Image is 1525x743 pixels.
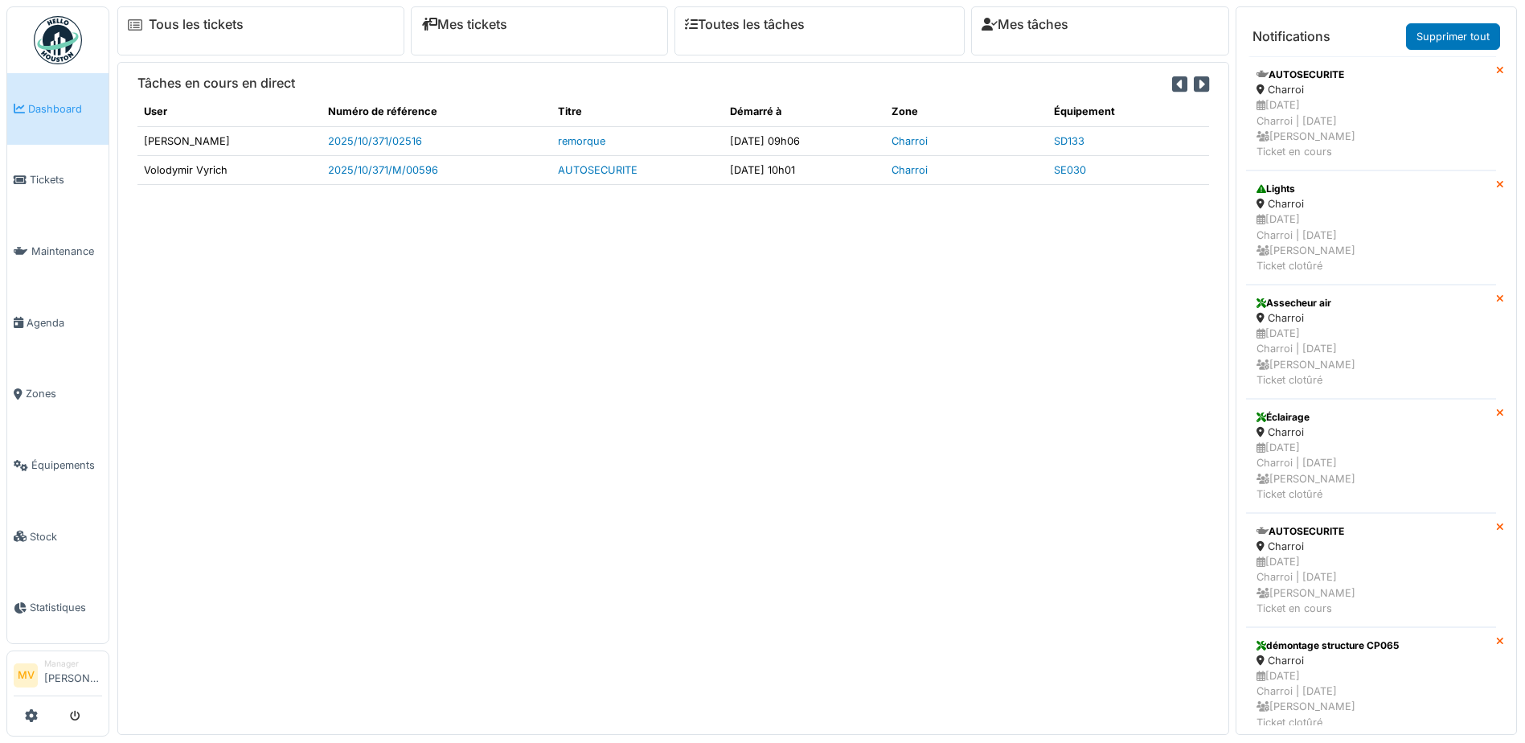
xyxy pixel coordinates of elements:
span: Dashboard [28,101,102,117]
img: Badge_color-CXgf-gQk.svg [34,16,82,64]
div: Charroi [1256,82,1486,97]
a: remorque [558,135,605,147]
div: [DATE] Charroi | [DATE] [PERSON_NAME] Ticket clotûré [1256,440,1486,502]
th: Équipement [1047,97,1209,126]
a: Agenda [7,287,109,359]
h6: Notifications [1252,29,1330,44]
a: SE030 [1054,164,1086,176]
div: [DATE] Charroi | [DATE] [PERSON_NAME] Ticket clotûré [1256,668,1486,730]
span: Agenda [27,315,102,330]
a: Lights Charroi [DATE]Charroi | [DATE] [PERSON_NAME]Ticket clotûré [1246,170,1496,285]
div: AUTOSECURITE [1256,524,1486,539]
a: Éclairage Charroi [DATE]Charroi | [DATE] [PERSON_NAME]Ticket clotûré [1246,399,1496,513]
a: Charroi [892,164,928,176]
a: 2025/10/371/M/00596 [328,164,438,176]
span: Équipements [31,458,102,473]
a: Mes tâches [982,17,1068,32]
a: Stock [7,501,109,573]
div: Manager [44,658,102,670]
span: Zones [26,386,102,401]
th: Titre [551,97,724,126]
span: Stock [30,529,102,544]
a: Charroi [892,135,928,147]
a: Statistiques [7,573,109,644]
th: Numéro de référence [322,97,551,126]
a: Équipements [7,429,109,501]
a: SD133 [1054,135,1084,147]
span: Tickets [30,172,102,187]
h6: Tâches en cours en direct [137,76,295,91]
a: Toutes les tâches [685,17,805,32]
div: Éclairage [1256,410,1486,425]
div: [DATE] Charroi | [DATE] [PERSON_NAME] Ticket en cours [1256,554,1486,616]
a: AUTOSECURITE Charroi [DATE]Charroi | [DATE] [PERSON_NAME]Ticket en cours [1246,513,1496,627]
div: [DATE] Charroi | [DATE] [PERSON_NAME] Ticket clotûré [1256,326,1486,388]
div: Lights [1256,182,1486,196]
th: Zone [885,97,1047,126]
a: AUTOSECURITE Charroi [DATE]Charroi | [DATE] [PERSON_NAME]Ticket en cours [1246,56,1496,170]
a: Zones [7,359,109,430]
a: Maintenance [7,216,109,287]
td: [DATE] 09h06 [724,126,885,155]
a: MV Manager[PERSON_NAME] [14,658,102,696]
th: Démarré à [724,97,885,126]
a: Tickets [7,145,109,216]
div: [DATE] Charroi | [DATE] [PERSON_NAME] Ticket clotûré [1256,211,1486,273]
div: Charroi [1256,196,1486,211]
a: Assecheur air Charroi [DATE]Charroi | [DATE] [PERSON_NAME]Ticket clotûré [1246,285,1496,399]
a: 2025/10/371/02516 [328,135,422,147]
a: Mes tickets [421,17,507,32]
div: Charroi [1256,539,1486,554]
div: Charroi [1256,425,1486,440]
td: Volodymir Vyrich [137,155,322,184]
li: [PERSON_NAME] [44,658,102,692]
div: Charroi [1256,653,1486,668]
span: Maintenance [31,244,102,259]
li: MV [14,663,38,688]
div: AUTOSECURITE [1256,68,1486,82]
span: Statistiques [30,600,102,615]
div: [DATE] Charroi | [DATE] [PERSON_NAME] Ticket en cours [1256,97,1486,159]
div: démontage structure CP065 [1256,638,1486,653]
a: Dashboard [7,73,109,145]
a: Tous les tickets [149,17,244,32]
span: translation missing: fr.shared.user [144,105,167,117]
td: [PERSON_NAME] [137,126,322,155]
div: Charroi [1256,310,1486,326]
div: Assecheur air [1256,296,1486,310]
a: démontage structure CP065 Charroi [DATE]Charroi | [DATE] [PERSON_NAME]Ticket clotûré [1246,627,1496,741]
a: AUTOSECURITE [558,164,637,176]
a: Supprimer tout [1406,23,1500,50]
td: [DATE] 10h01 [724,155,885,184]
